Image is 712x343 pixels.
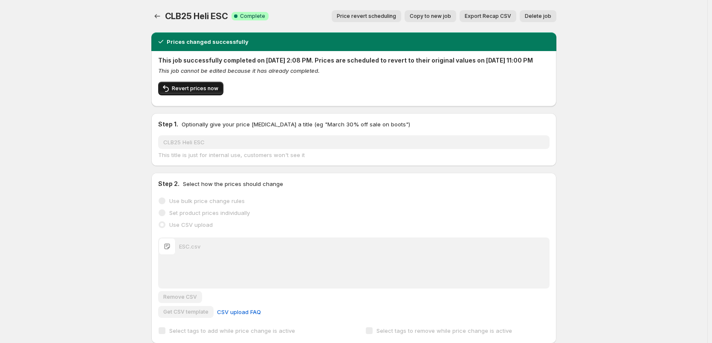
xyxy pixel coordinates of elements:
[217,308,261,316] span: CSV upload FAQ
[212,305,266,319] a: CSV upload FAQ
[376,327,512,334] span: Select tags to remove while price change is active
[179,242,200,251] div: ESC.csv
[169,209,250,216] span: Set product prices individually
[169,221,213,228] span: Use CSV upload
[158,151,305,158] span: This title is just for internal use, customers won't see it
[465,13,511,20] span: Export Recap CSV
[169,327,295,334] span: Select tags to add while price change is active
[158,56,550,65] h2: This job successfully completed on [DATE] 2:08 PM. Prices are scheduled to revert to their origin...
[169,197,245,204] span: Use bulk price change rules
[158,120,178,129] h2: Step 1.
[158,135,550,149] input: 30% off holiday sale
[520,10,556,22] button: Delete job
[337,13,396,20] span: Price revert scheduling
[460,10,516,22] button: Export Recap CSV
[183,180,283,188] p: Select how the prices should change
[151,10,163,22] button: Price change jobs
[165,11,228,21] span: CLB25 Heli ESC
[158,67,320,74] i: This job cannot be edited because it has already completed.
[525,13,551,20] span: Delete job
[405,10,456,22] button: Copy to new job
[182,120,410,129] p: Optionally give your price [MEDICAL_DATA] a title (eg "March 30% off sale on boots")
[332,10,401,22] button: Price revert scheduling
[172,85,218,92] span: Revert prices now
[240,13,265,20] span: Complete
[167,37,249,46] h2: Prices changed successfully
[158,180,179,188] h2: Step 2.
[158,82,223,95] button: Revert prices now
[410,13,451,20] span: Copy to new job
